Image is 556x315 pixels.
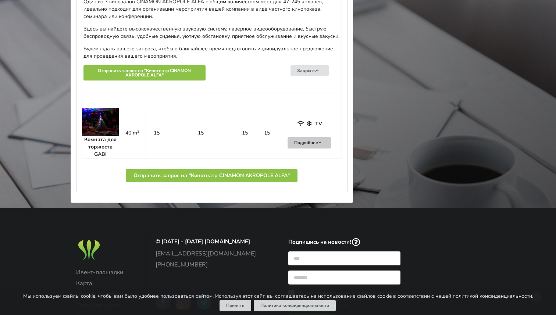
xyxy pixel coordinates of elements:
[315,120,322,127] strong: TV
[126,169,297,182] button: Отправить запрос на "Кинотеатр CINAMON AKROPOLE ALFA"
[76,269,135,276] a: Ивент-площадки
[83,65,206,81] button: Отправить запрос на "Кинотеатр CINAMON AKROPOLE ALFA"
[291,65,329,76] button: Закрыть
[256,108,278,158] td: 15
[76,280,135,287] a: Карта
[234,108,256,158] td: 15
[84,136,117,158] strong: Комната для торжеств GABI
[156,238,268,245] p: © [DATE] - [DATE] [DOMAIN_NAME]
[288,137,331,148] button: Подробнее
[82,108,119,136] img: Конференц-залы | Рига | Кинотеатр CINAMON AKROPOLE ALFA | Фото
[83,25,340,40] p: Здесь вы найдете высококачественную звуковую систему, лазерное видеооборудование, быструю беспров...
[146,108,168,158] td: 15
[156,250,268,257] a: [EMAIL_ADDRESS][DOMAIN_NAME]
[119,108,146,158] td: 40 m
[220,300,251,311] button: Принять
[190,108,212,158] td: 15
[76,238,102,262] img: Baltic Meeting Rooms
[83,45,340,60] p: Будем ждать вашего запроса, чтобы в ближайшее время подготовить индивидуальное предложение для пр...
[297,120,305,127] span: WiFi
[288,238,400,247] p: Подпишись на новости!
[306,120,314,127] span: Кондиционер
[254,300,336,311] a: Политика конфиденциальности
[156,261,268,268] a: [PHONE_NUMBER]
[137,129,139,134] sup: 2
